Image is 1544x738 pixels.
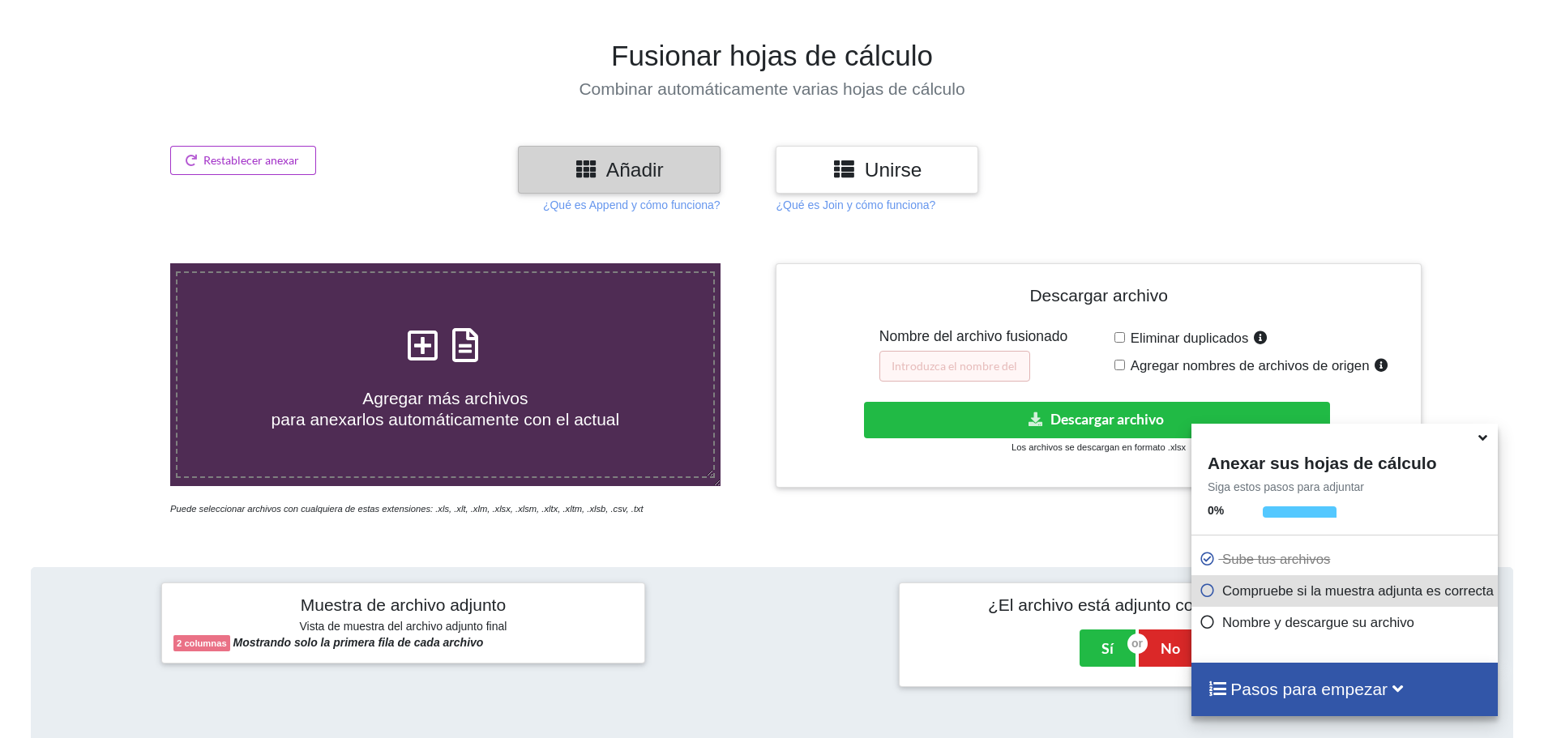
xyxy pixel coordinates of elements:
font: Combinar automáticamente varias hojas de cálculo [579,79,964,98]
font: Unirse [865,159,922,181]
font: 0 [1208,504,1214,517]
font: Muestra de archivo adjunto [301,595,506,614]
font: Eliminar duplicados [1131,331,1249,346]
font: Sube tus archivos [1222,552,1330,567]
font: ¿El archivo está adjunto correctamente? [988,595,1294,614]
font: % [1214,504,1224,517]
font: Añadir [606,159,664,181]
font: Descargar archivo [1029,286,1167,305]
font: Pasos para empezar [1230,680,1388,698]
font: Vista de muestra del archivo adjunto final [300,620,507,633]
font: Puede seleccionar archivos con cualquiera de estas extensiones: .xls, .xlt, .xlm, .xlsx, .xlsm, .... [170,504,644,514]
font: Nombre y descargue su archivo [1222,615,1414,630]
font: Anexar sus hojas de cálculo [1208,454,1436,472]
button: Descargar archivo [864,402,1330,438]
button: Restablecer anexar [170,146,316,175]
font: No [1161,639,1180,657]
font: 2 columnas [177,638,227,648]
button: No [1139,629,1202,667]
font: Agregar más archivos [362,389,528,407]
input: Introduzca el nombre del archivo [879,351,1030,382]
font: ¿Qué es Append y cómo funciona? [543,198,721,211]
font: Restablecer anexar [203,153,299,167]
font: Fusionar hojas de cálculo [611,40,933,71]
font: ¿Qué es Join y cómo funciona? [776,198,935,211]
font: Nombre del archivo fusionado [879,328,1068,344]
font: Los archivos se descargan en formato .xlsx [1012,442,1186,452]
font: Mostrando solo la primera fila de cada archivo [233,636,484,649]
font: Descargar archivo [1050,411,1164,428]
button: Sí [1080,629,1136,667]
font: Siga estos pasos para adjuntar [1208,480,1364,493]
font: Sí [1101,639,1114,657]
font: Agregar nombres de archivos de origen [1131,358,1370,373]
font: Compruebe si la muestra adjunta es correcta [1222,583,1494,599]
font: para anexarlos automáticamente con el actual [272,410,620,429]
